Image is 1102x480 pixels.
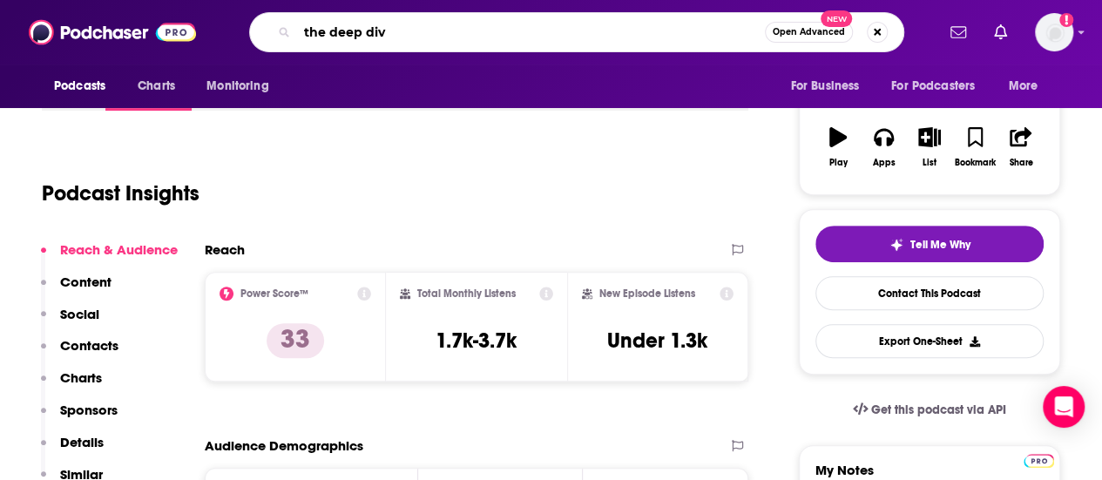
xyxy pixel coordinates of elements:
[60,337,118,354] p: Contacts
[267,323,324,358] p: 33
[1043,386,1085,428] div: Open Intercom Messenger
[943,17,973,47] a: Show notifications dropdown
[815,116,861,179] button: Play
[821,10,852,27] span: New
[1009,74,1038,98] span: More
[891,74,975,98] span: For Podcasters
[205,437,363,454] h2: Audience Demographics
[1035,13,1073,51] span: Logged in as mdekoning
[41,306,99,338] button: Social
[873,158,896,168] div: Apps
[126,70,186,103] a: Charts
[60,434,104,450] p: Details
[997,70,1060,103] button: open menu
[60,369,102,386] p: Charts
[41,241,178,274] button: Reach & Audience
[42,70,128,103] button: open menu
[1009,158,1032,168] div: Share
[839,389,1020,431] a: Get this podcast via API
[1024,454,1054,468] img: Podchaser Pro
[60,274,112,290] p: Content
[815,324,1044,358] button: Export One-Sheet
[205,241,245,258] h2: Reach
[880,70,1000,103] button: open menu
[773,28,845,37] span: Open Advanced
[60,241,178,258] p: Reach & Audience
[206,74,268,98] span: Monitoring
[1035,13,1073,51] button: Show profile menu
[29,16,196,49] img: Podchaser - Follow, Share and Rate Podcasts
[41,337,118,369] button: Contacts
[297,18,765,46] input: Search podcasts, credits, & more...
[41,402,118,434] button: Sponsors
[194,70,291,103] button: open menu
[138,74,175,98] span: Charts
[41,274,112,306] button: Content
[41,369,102,402] button: Charts
[910,238,970,252] span: Tell Me Why
[436,328,517,354] h3: 1.7k-3.7k
[1024,451,1054,468] a: Pro website
[987,17,1014,47] a: Show notifications dropdown
[871,402,1006,417] span: Get this podcast via API
[829,158,848,168] div: Play
[778,70,881,103] button: open menu
[60,402,118,418] p: Sponsors
[42,180,199,206] h1: Podcast Insights
[60,306,99,322] p: Social
[907,116,952,179] button: List
[249,12,904,52] div: Search podcasts, credits, & more...
[998,116,1044,179] button: Share
[417,287,516,300] h2: Total Monthly Listens
[599,287,695,300] h2: New Episode Listens
[54,74,105,98] span: Podcasts
[861,116,906,179] button: Apps
[889,238,903,252] img: tell me why sparkle
[1035,13,1073,51] img: User Profile
[815,276,1044,310] a: Contact This Podcast
[952,116,997,179] button: Bookmark
[815,226,1044,262] button: tell me why sparkleTell Me Why
[955,158,996,168] div: Bookmark
[1059,13,1073,27] svg: Add a profile image
[41,434,104,466] button: Details
[765,22,853,43] button: Open AdvancedNew
[790,74,859,98] span: For Business
[607,328,707,354] h3: Under 1.3k
[923,158,936,168] div: List
[240,287,308,300] h2: Power Score™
